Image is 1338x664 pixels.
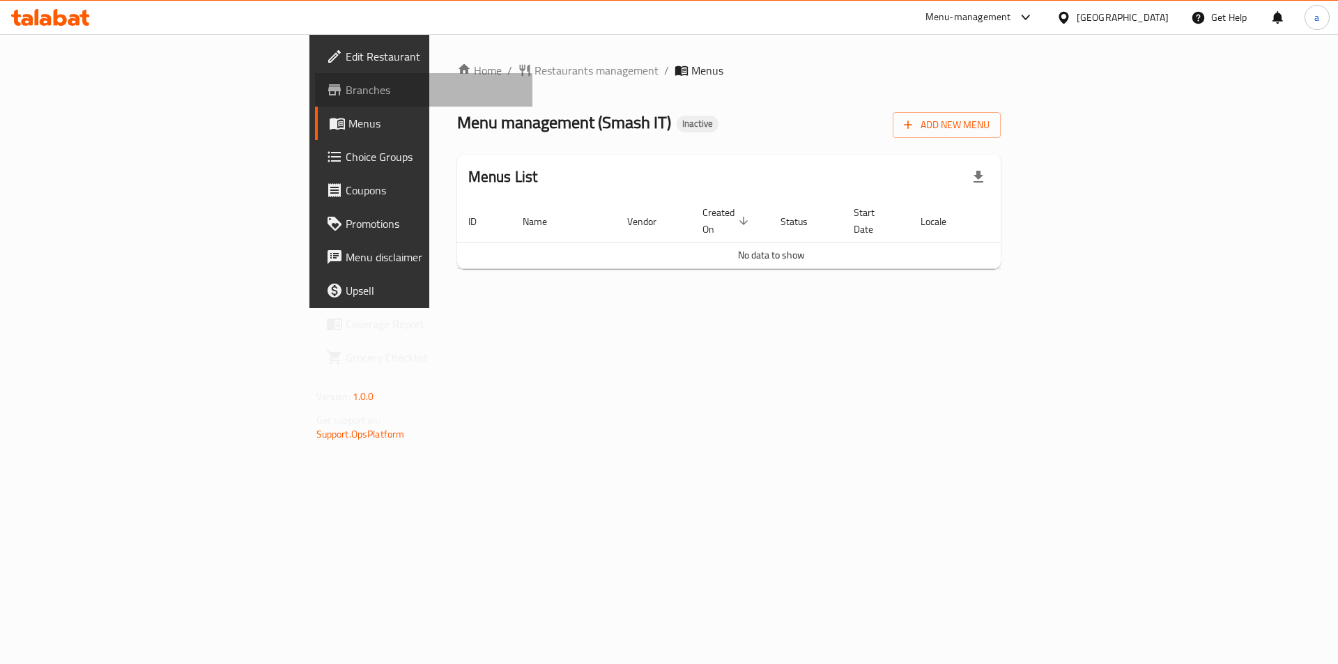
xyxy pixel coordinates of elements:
span: Restaurants management [535,62,659,79]
span: Coverage Report [346,316,522,332]
a: Restaurants management [518,62,659,79]
button: Add New Menu [893,112,1001,138]
span: Add New Menu [904,116,990,134]
a: Support.OpsPlatform [316,425,405,443]
table: enhanced table [457,200,1086,269]
th: Actions [981,200,1086,242]
a: Grocery Checklist [315,341,533,374]
a: Menus [315,107,533,140]
span: Promotions [346,215,522,232]
span: 1.0.0 [353,387,374,406]
span: Grocery Checklist [346,349,522,366]
span: Menu management ( Smash IT ) [457,107,671,138]
a: Edit Restaurant [315,40,533,73]
span: Upsell [346,282,522,299]
span: Inactive [677,118,718,130]
a: Upsell [315,274,533,307]
a: Menu disclaimer [315,240,533,274]
span: Menus [691,62,723,79]
div: [GEOGRAPHIC_DATA] [1077,10,1169,25]
li: / [664,62,669,79]
span: a [1314,10,1319,25]
span: Menu disclaimer [346,249,522,265]
span: Coupons [346,182,522,199]
div: Inactive [677,116,718,132]
span: Menus [348,115,522,132]
h2: Menus List [468,167,538,187]
span: Locale [921,213,964,230]
a: Promotions [315,207,533,240]
a: Coverage Report [315,307,533,341]
div: Export file [962,160,995,194]
span: Version: [316,387,351,406]
span: Choice Groups [346,148,522,165]
span: Name [523,213,565,230]
nav: breadcrumb [457,62,1001,79]
a: Coupons [315,173,533,207]
a: Branches [315,73,533,107]
span: Get support on: [316,411,380,429]
span: Branches [346,82,522,98]
div: Menu-management [925,9,1011,26]
span: Edit Restaurant [346,48,522,65]
span: Start Date [854,204,893,238]
span: Created On [702,204,753,238]
a: Choice Groups [315,140,533,173]
span: No data to show [738,246,805,264]
span: Vendor [627,213,675,230]
span: Status [780,213,826,230]
span: ID [468,213,495,230]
